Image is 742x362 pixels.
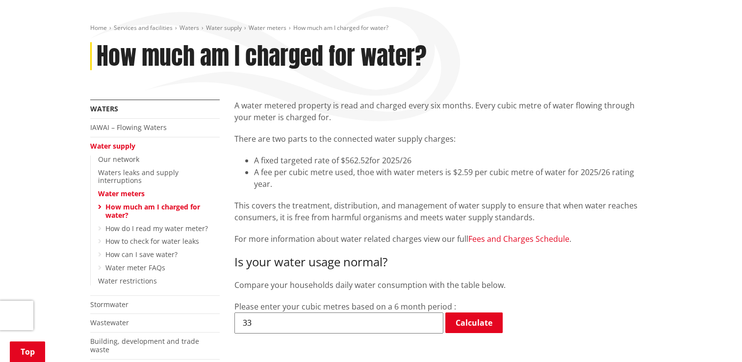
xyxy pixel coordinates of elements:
[90,141,135,151] a: Water supply
[369,155,411,166] span: for 2025/26
[114,24,173,32] a: Services and facilities
[234,233,652,245] p: For more information about water related charges view our full .
[105,202,200,220] a: How much am I charged for water?
[234,279,652,291] p: Compare your households daily water consumption with the table below.
[234,255,652,269] h3: Is your water usage normal?
[468,233,569,244] a: Fees and Charges Schedule
[105,224,208,233] a: How do I read my water meter?
[105,236,199,246] a: How to check for water leaks
[90,24,107,32] a: Home
[293,24,388,32] span: How much am I charged for water?
[254,166,652,190] li: A fee per cubic metre used, thoe with water meters is $2.59 per cubic metre of water for 2025/26 ...
[234,301,456,312] label: Please enter your cubic metres based on a 6 month period :
[90,300,128,309] a: Stormwater
[97,42,427,71] h1: How much am I charged for water?
[90,336,199,354] a: Building, development and trade waste
[98,189,145,198] a: Water meters
[105,250,178,259] a: How can I save water?
[98,168,179,185] a: Waters leaks and supply interruptions
[10,341,45,362] a: Top
[90,123,167,132] a: IAWAI – Flowing Waters
[249,24,286,32] a: Water meters
[98,155,139,164] a: Our network
[445,312,503,333] a: Calculate
[90,24,652,32] nav: breadcrumb
[90,104,118,113] a: Waters
[234,100,652,123] p: A water metered property is read and charged every six months. Every cubic metre of water flowing...
[98,276,157,285] a: Water restrictions
[105,263,165,272] a: Water meter FAQs
[234,200,652,223] p: This covers the treatment, distribution, and management of water supply to ensure that when water...
[254,155,369,166] span: A fixed targeted rate of $562.52
[697,321,732,356] iframe: Messenger Launcher
[179,24,199,32] a: Waters
[90,318,129,327] a: Wastewater
[234,133,652,145] p: There are two parts to the connected water supply charges:
[206,24,242,32] a: Water supply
